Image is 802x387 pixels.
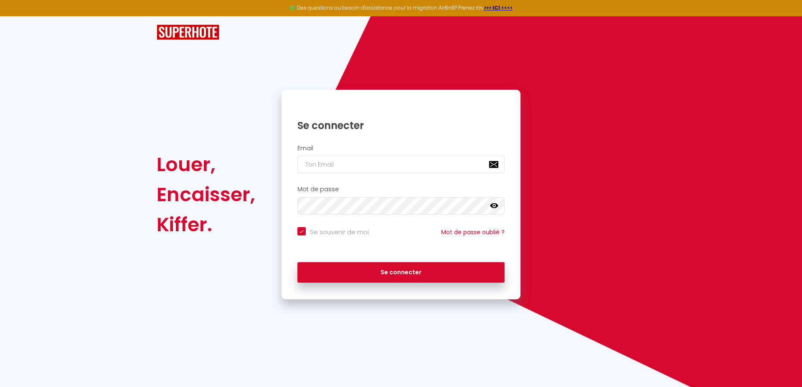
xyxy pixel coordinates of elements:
[297,145,505,152] h2: Email
[157,149,255,180] div: Louer,
[484,4,513,11] a: >>> ICI <<<<
[297,262,505,283] button: Se connecter
[157,180,255,210] div: Encaisser,
[297,186,505,193] h2: Mot de passe
[297,156,505,173] input: Ton Email
[441,228,505,236] a: Mot de passe oublié ?
[297,119,505,132] h1: Se connecter
[157,210,255,240] div: Kiffer.
[157,25,219,40] img: SuperHote logo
